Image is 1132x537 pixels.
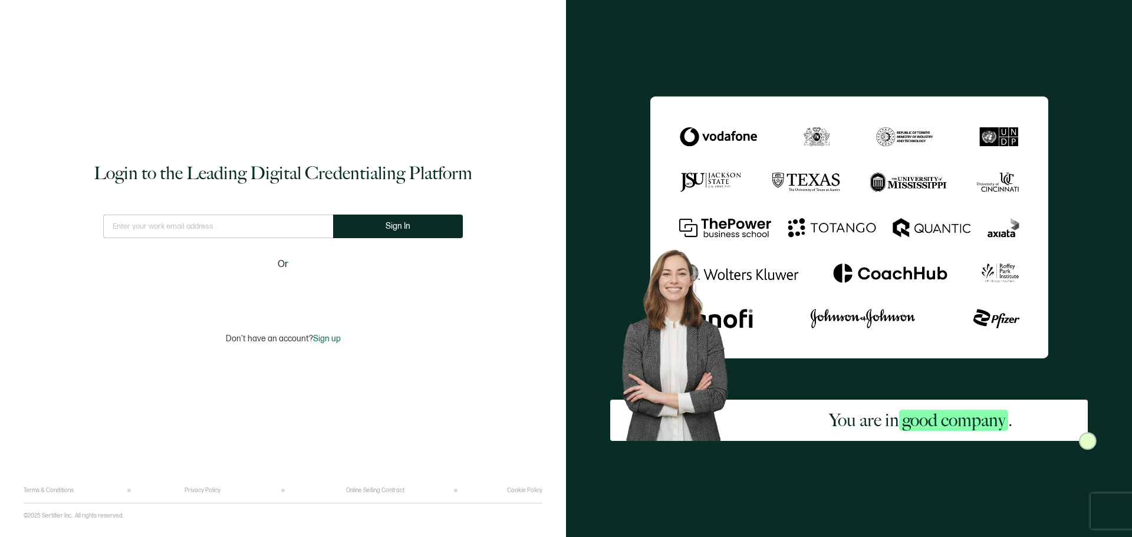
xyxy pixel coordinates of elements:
span: Sign In [386,222,410,230]
span: good company [899,410,1008,431]
h1: Login to the Leading Digital Credentialing Platform [94,162,472,185]
img: Sertifier Login [1079,432,1097,450]
a: Online Selling Contract [346,487,404,494]
a: Cookie Policy [507,487,542,494]
h2: You are in . [829,408,1012,432]
span: Or [278,257,288,272]
iframe: Sign in with Google Button [209,279,357,305]
img: Sertifier Login - You are in <span class="strong-h">good company</span>. Hero [610,240,753,441]
p: Don't have an account? [226,334,341,344]
a: Terms & Conditions [24,487,74,494]
img: Sertifier Login - You are in <span class="strong-h">good company</span>. [650,96,1048,358]
input: Enter your work email address [103,215,333,238]
span: Sign up [313,334,341,344]
a: Privacy Policy [185,487,221,494]
p: ©2025 Sertifier Inc.. All rights reserved. [24,512,124,519]
button: Sign In [333,215,463,238]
